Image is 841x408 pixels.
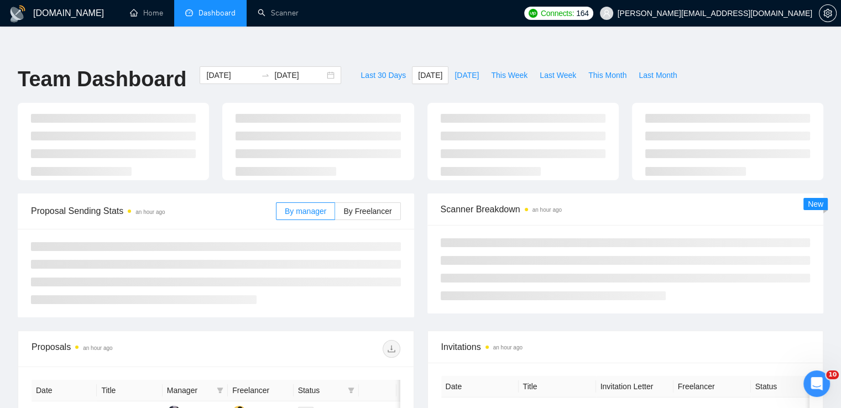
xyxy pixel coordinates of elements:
time: an hour ago [83,345,112,351]
span: By manager [285,207,326,216]
button: Last 30 Days [354,66,412,84]
time: an hour ago [532,207,562,213]
span: Invitations [441,340,810,354]
span: filter [217,387,223,394]
span: filter [346,382,357,399]
div: Proposals [32,340,216,358]
img: logo [9,5,27,23]
span: [DATE] [418,69,442,81]
span: filter [348,387,354,394]
span: Manager [167,384,212,396]
span: Status [298,384,343,396]
button: [DATE] [412,66,448,84]
th: Manager [163,380,228,401]
span: dashboard [185,9,193,17]
span: This Week [491,69,527,81]
a: searchScanner [258,8,299,18]
span: Last Month [639,69,677,81]
th: Status [751,376,828,397]
th: Invitation Letter [596,376,673,397]
button: Last Month [633,66,683,84]
span: Scanner Breakdown [441,202,811,216]
a: setting [819,9,837,18]
time: an hour ago [135,209,165,215]
span: New [808,200,823,208]
time: an hour ago [493,344,523,351]
th: Date [441,376,519,397]
span: Dashboard [199,8,236,18]
th: Title [97,380,162,401]
span: 10 [826,370,839,379]
th: Title [519,376,596,397]
button: [DATE] [448,66,485,84]
input: End date [274,69,325,81]
th: Freelancer [228,380,293,401]
iframe: Intercom live chat [803,370,830,397]
input: Start date [206,69,257,81]
span: This Month [588,69,626,81]
button: Last Week [534,66,582,84]
h1: Team Dashboard [18,66,186,92]
span: 164 [576,7,588,19]
span: By Freelancer [343,207,391,216]
th: Freelancer [673,376,751,397]
img: upwork-logo.png [529,9,537,18]
span: Last Week [540,69,576,81]
span: Last 30 Days [361,69,406,81]
a: homeHome [130,8,163,18]
span: user [603,9,610,17]
th: Date [32,380,97,401]
button: This Month [582,66,633,84]
span: Connects: [541,7,574,19]
span: to [261,71,270,80]
span: Proposal Sending Stats [31,204,276,218]
span: [DATE] [455,69,479,81]
span: swap-right [261,71,270,80]
span: filter [215,382,226,399]
button: This Week [485,66,534,84]
button: setting [819,4,837,22]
